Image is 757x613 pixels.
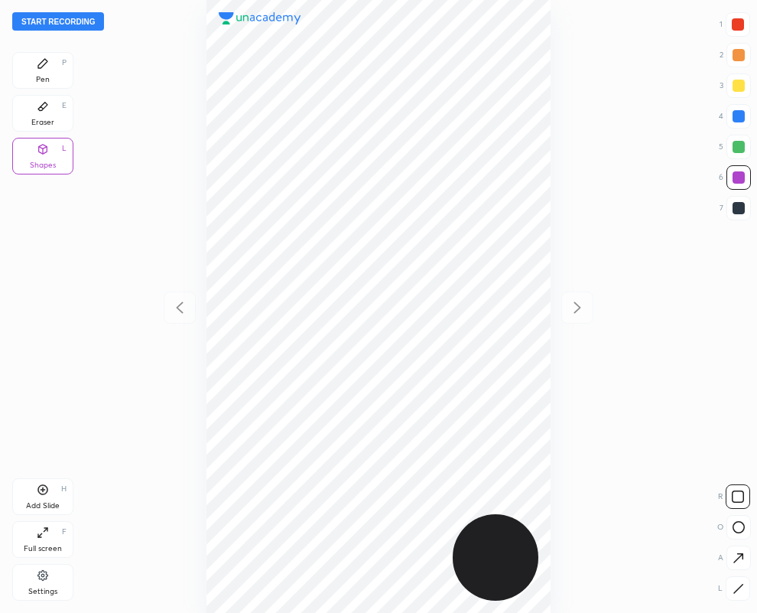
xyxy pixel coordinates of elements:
div: Full screen [24,545,62,553]
div: E [62,102,67,109]
div: Settings [28,588,57,595]
div: 7 [720,196,751,220]
img: logo.38c385cc.svg [219,12,301,24]
div: 6 [719,165,751,190]
div: H [61,485,67,493]
div: L [718,576,750,601]
div: P [62,59,67,67]
div: 4 [719,104,751,129]
div: Shapes [30,161,56,169]
div: Eraser [31,119,54,126]
div: A [718,546,751,570]
div: O [717,515,751,540]
div: 2 [720,43,751,67]
div: 1 [720,12,750,37]
div: Pen [36,76,50,83]
div: Add Slide [26,502,60,510]
div: 3 [720,73,751,98]
div: 5 [719,135,751,159]
div: L [62,145,67,152]
button: Start recording [12,12,104,31]
div: R [718,484,750,509]
div: F [62,528,67,536]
